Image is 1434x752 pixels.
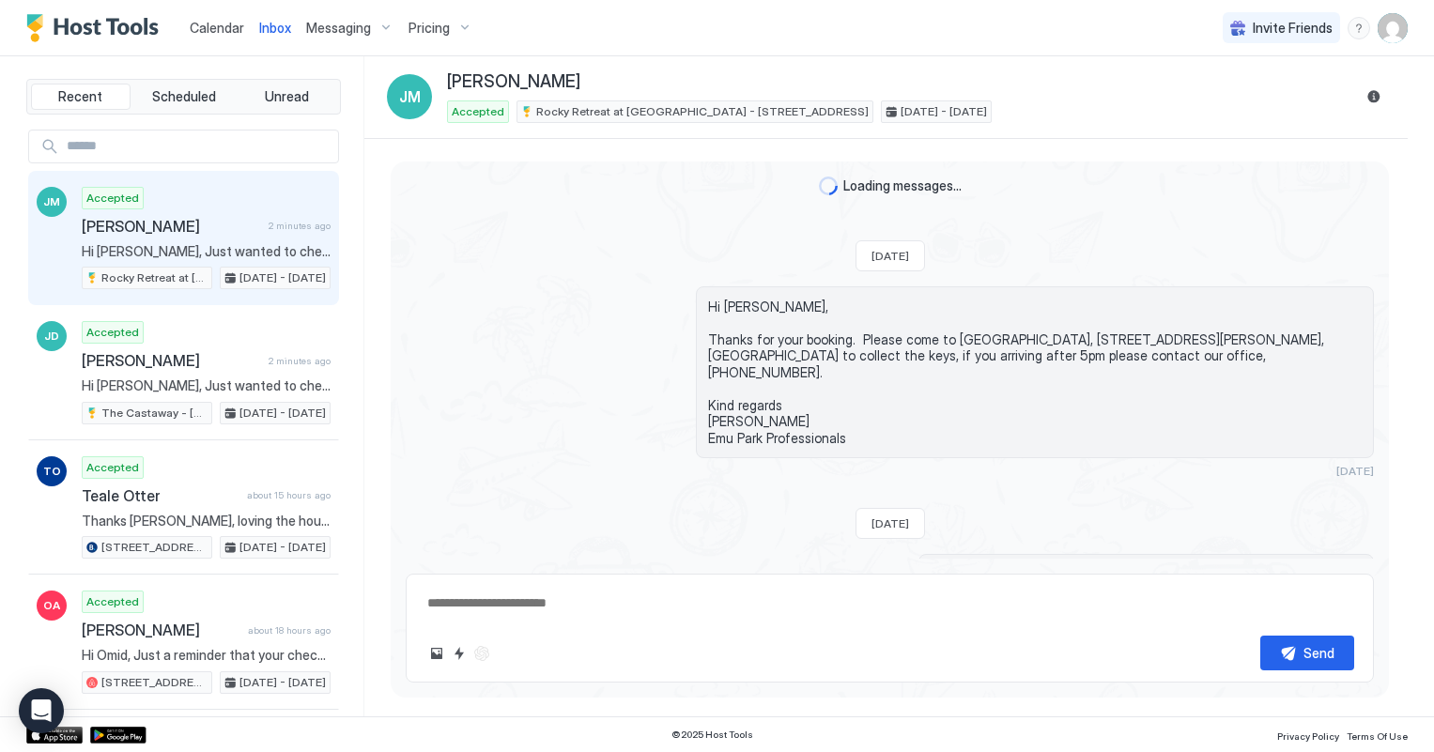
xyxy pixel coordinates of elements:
span: [STREET_ADDRESS][PERSON_NAME] [101,539,208,556]
span: [DATE] - [DATE] [239,674,326,691]
div: menu [1348,17,1370,39]
span: OA [43,597,60,614]
div: User profile [1378,13,1408,43]
button: Recent [31,84,131,110]
span: Accepted [86,593,139,610]
span: [DATE] - [DATE] [239,269,326,286]
span: Rocky Retreat at [GEOGRAPHIC_DATA] - [STREET_ADDRESS] [101,269,208,286]
span: [PERSON_NAME] [82,621,240,639]
span: about 15 hours ago [247,489,331,501]
span: Recent [58,88,102,105]
span: Thanks [PERSON_NAME], loving the house. will let you know if we think of any questions. [82,513,331,529]
span: JM [43,193,60,210]
span: Accepted [86,459,139,476]
div: Open Intercom Messenger [19,688,64,733]
button: Reservation information [1363,85,1385,108]
a: Inbox [259,18,291,38]
span: Hi Omid, Just a reminder that your check-out is [DATE] at 10.00am. Before you check-out please wa... [82,647,331,664]
span: Calendar [190,20,244,36]
span: [DATE] - [DATE] [239,539,326,556]
span: JD [44,328,59,345]
a: Google Play Store [90,727,146,744]
span: Rocky Retreat at [GEOGRAPHIC_DATA] - [STREET_ADDRESS] [536,103,869,120]
a: Calendar [190,18,244,38]
span: [DATE] - [DATE] [901,103,987,120]
span: 2 minutes ago [269,220,331,232]
span: [DATE] [871,249,909,263]
button: Unread [237,84,336,110]
span: [PERSON_NAME] [447,71,580,93]
span: Messaging [306,20,371,37]
span: [DATE] [871,516,909,530]
button: Send [1260,636,1354,670]
span: [DATE] - [DATE] [239,405,326,422]
span: Accepted [86,324,139,341]
span: Accepted [86,190,139,207]
span: Terms Of Use [1347,730,1408,742]
span: about 18 hours ago [248,624,331,637]
span: [PERSON_NAME] [82,217,261,236]
span: Unread [265,88,309,105]
span: [STREET_ADDRESS] · Kinka Kottage [101,674,208,691]
span: Inbox [259,20,291,36]
a: Privacy Policy [1277,725,1339,744]
div: Send [1303,643,1334,663]
input: Input Field [59,130,338,162]
a: Terms Of Use [1347,725,1408,744]
a: App Store [26,727,83,744]
button: Upload image [425,642,448,665]
span: [DATE] [1336,464,1374,478]
span: Privacy Policy [1277,730,1339,742]
span: The Castaway - [STREET_ADDRESS] [101,405,208,422]
span: TO [43,463,61,480]
span: Loading messages... [843,177,962,194]
div: tab-group [26,79,341,115]
button: Quick reply [448,642,470,665]
span: Pricing [409,20,450,37]
span: Scheduled [152,88,216,105]
span: Hi [PERSON_NAME], Just wanted to check in and make sure you have everything you need? Hope you're... [82,377,331,394]
span: [PERSON_NAME] [82,351,261,370]
a: Host Tools Logo [26,14,167,42]
span: © 2025 Host Tools [671,729,753,741]
span: Hi [PERSON_NAME], Thanks for your booking. Please come to [GEOGRAPHIC_DATA], [STREET_ADDRESS][PER... [708,299,1362,447]
span: Teale Otter [82,486,239,505]
span: 2 minutes ago [269,355,331,367]
span: Invite Friends [1253,20,1333,37]
div: loading [819,176,838,195]
button: Scheduled [134,84,234,110]
span: Accepted [452,103,504,120]
span: JM [399,85,421,108]
span: Hi [PERSON_NAME], Just wanted to check in and make sure you have everything you need? Hope you're... [82,243,331,260]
